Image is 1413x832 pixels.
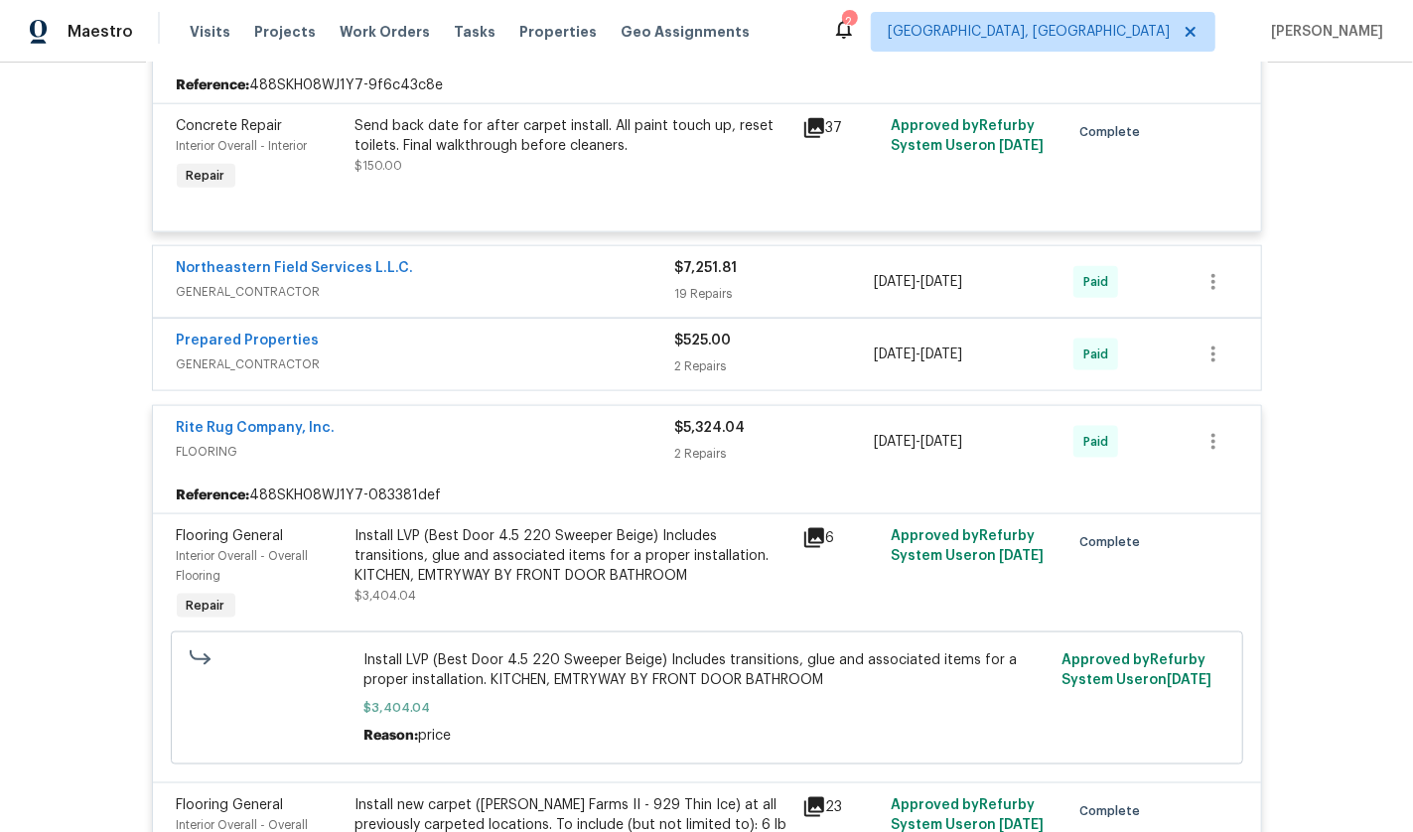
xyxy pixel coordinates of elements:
[920,275,962,289] span: [DATE]
[1061,653,1211,687] span: Approved by Refurby System User on
[179,596,233,616] span: Repair
[177,798,284,812] span: Flooring General
[177,550,309,582] span: Interior Overall - Overall Flooring
[802,795,880,819] div: 23
[874,272,962,292] span: -
[802,116,880,140] div: 37
[675,284,875,304] div: 19 Repairs
[177,75,250,95] b: Reference:
[153,478,1261,513] div: 488SKH08WJ1Y7-083381def
[874,432,962,452] span: -
[874,435,916,449] span: [DATE]
[177,140,308,152] span: Interior Overall - Interior
[1079,122,1148,142] span: Complete
[675,444,875,464] div: 2 Repairs
[68,22,133,42] span: Maestro
[179,166,233,186] span: Repair
[355,116,790,156] div: Send back date for after carpet install. All paint touch up, reset toilets. Final walkthrough bef...
[888,22,1170,42] span: [GEOGRAPHIC_DATA], [GEOGRAPHIC_DATA]
[177,334,320,347] a: Prepared Properties
[874,275,916,289] span: [DATE]
[920,435,962,449] span: [DATE]
[363,729,418,743] span: Reason:
[177,421,336,435] a: Rite Rug Company, Inc.
[1079,801,1148,821] span: Complete
[802,526,880,550] div: 6
[177,485,250,505] b: Reference:
[454,25,495,39] span: Tasks
[177,261,414,275] a: Northeastern Field Services L.L.C.
[621,22,750,42] span: Geo Assignments
[254,22,316,42] span: Projects
[363,650,1050,690] span: Install LVP (Best Door 4.5 220 Sweeper Beige) Includes transitions, glue and associated items for...
[675,421,746,435] span: $5,324.04
[363,698,1050,718] span: $3,404.04
[874,347,916,361] span: [DATE]
[1083,432,1116,452] span: Paid
[519,22,597,42] span: Properties
[355,526,790,586] div: Install LVP (Best Door 4.5 220 Sweeper Beige) Includes transitions, glue and associated items for...
[355,590,417,602] span: $3,404.04
[999,139,1044,153] span: [DATE]
[177,119,283,133] span: Concrete Repair
[920,347,962,361] span: [DATE]
[675,334,732,347] span: $525.00
[891,119,1044,153] span: Approved by Refurby System User on
[418,729,451,743] span: price
[190,22,230,42] span: Visits
[355,160,403,172] span: $150.00
[999,818,1044,832] span: [DATE]
[1083,345,1116,364] span: Paid
[340,22,430,42] span: Work Orders
[842,12,856,32] div: 2
[1167,673,1211,687] span: [DATE]
[1083,272,1116,292] span: Paid
[153,68,1261,103] div: 488SKH08WJ1Y7-9f6c43c8e
[177,529,284,543] span: Flooring General
[999,549,1044,563] span: [DATE]
[177,282,675,302] span: GENERAL_CONTRACTOR
[891,798,1044,832] span: Approved by Refurby System User on
[675,356,875,376] div: 2 Repairs
[177,354,675,374] span: GENERAL_CONTRACTOR
[675,261,738,275] span: $7,251.81
[177,442,675,462] span: FLOORING
[891,529,1044,563] span: Approved by Refurby System User on
[1263,22,1383,42] span: [PERSON_NAME]
[1079,532,1148,552] span: Complete
[874,345,962,364] span: -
